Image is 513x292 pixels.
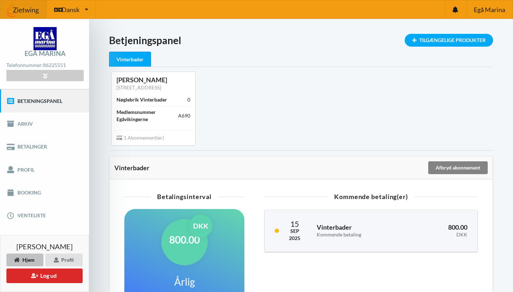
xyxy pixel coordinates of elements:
[474,6,505,13] span: Egå Marina
[317,232,400,238] div: Kommende betaling
[6,61,83,70] div: Telefonnummer:
[116,84,161,90] a: [STREET_ADDRESS]
[116,135,164,141] span: 1 Abonnement(er)
[6,268,83,283] button: Log ud
[33,27,57,50] img: logo
[6,254,43,266] div: Hjem
[109,52,151,67] div: Vinterbader
[16,243,73,250] span: [PERSON_NAME]
[116,109,178,123] div: Medlemsnummer Egåvikingerne
[289,235,300,242] div: 2025
[43,62,66,68] strong: 86225551
[428,161,488,174] div: Afbryd abonnement
[25,50,66,57] div: Egå Marina
[45,254,83,266] div: Profil
[174,275,195,288] h1: Årlig
[169,233,200,246] h1: 800.00
[410,223,467,238] h3: 800.00
[187,96,190,103] div: 0
[116,96,167,103] div: Nøglebrik Vinterbader
[289,220,300,228] div: 15
[124,193,244,200] div: Betalingsinterval
[114,164,427,171] div: Vinterbader
[317,223,400,238] h3: Vinterbader
[116,76,190,84] div: [PERSON_NAME]
[410,232,467,238] div: DKK
[189,214,212,238] div: DKK
[289,228,300,235] div: Sep
[178,112,190,119] div: A690
[62,6,79,13] span: Dansk
[109,34,493,47] h1: Betjeningspanel
[264,193,478,200] div: Kommende betaling(er)
[405,34,493,47] div: Tilgængelige Produkter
